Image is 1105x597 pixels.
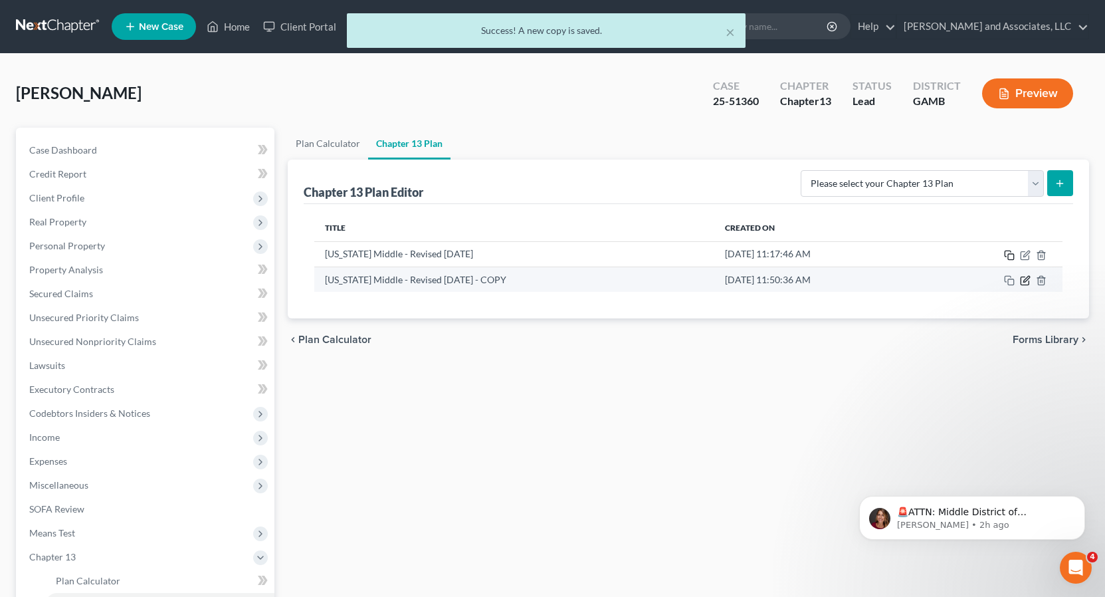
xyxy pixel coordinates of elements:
[29,503,84,515] span: SOFA Review
[19,282,274,306] a: Secured Claims
[714,215,926,241] th: Created On
[982,78,1073,108] button: Preview
[29,192,84,203] span: Client Profile
[29,264,103,275] span: Property Analysis
[314,215,715,241] th: Title
[16,83,142,102] span: [PERSON_NAME]
[819,94,831,107] span: 13
[29,216,86,227] span: Real Property
[1078,334,1089,345] i: chevron_right
[29,479,88,491] span: Miscellaneous
[304,184,423,200] div: Chapter 13 Plan Editor
[288,128,368,160] a: Plan Calculator
[29,527,75,538] span: Means Test
[29,336,156,347] span: Unsecured Nonpriority Claims
[713,94,759,109] div: 25-51360
[29,551,76,562] span: Chapter 13
[288,334,371,345] button: chevron_left Plan Calculator
[780,94,831,109] div: Chapter
[56,575,120,586] span: Plan Calculator
[714,241,926,267] td: [DATE] 11:17:46 AM
[29,408,150,419] span: Codebtors Insiders & Notices
[1013,334,1078,345] span: Forms Library
[913,78,961,94] div: District
[19,354,274,378] a: Lawsuits
[29,384,114,395] span: Executory Contracts
[29,240,105,251] span: Personal Property
[29,360,65,371] span: Lawsuits
[29,288,93,299] span: Secured Claims
[713,78,759,94] div: Case
[29,431,60,443] span: Income
[314,241,715,267] td: [US_STATE] Middle - Revised [DATE]
[839,468,1105,561] iframe: Intercom notifications message
[29,455,67,467] span: Expenses
[1013,334,1089,345] button: Forms Library chevron_right
[288,334,298,345] i: chevron_left
[19,330,274,354] a: Unsecured Nonpriority Claims
[853,94,892,109] div: Lead
[45,569,274,593] a: Plan Calculator
[19,378,274,402] a: Executory Contracts
[1087,552,1098,562] span: 4
[298,334,371,345] span: Plan Calculator
[314,267,715,292] td: [US_STATE] Middle - Revised [DATE] - COPY
[19,258,274,282] a: Property Analysis
[19,162,274,186] a: Credit Report
[780,78,831,94] div: Chapter
[19,306,274,330] a: Unsecured Priority Claims
[714,267,926,292] td: [DATE] 11:50:36 AM
[19,497,274,521] a: SOFA Review
[19,138,274,162] a: Case Dashboard
[29,144,97,156] span: Case Dashboard
[29,312,139,323] span: Unsecured Priority Claims
[726,24,735,40] button: ×
[853,78,892,94] div: Status
[1060,552,1092,584] iframe: Intercom live chat
[357,24,735,37] div: Success! A new copy is saved.
[29,168,86,179] span: Credit Report
[913,94,961,109] div: GAMB
[368,128,451,160] a: Chapter 13 Plan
